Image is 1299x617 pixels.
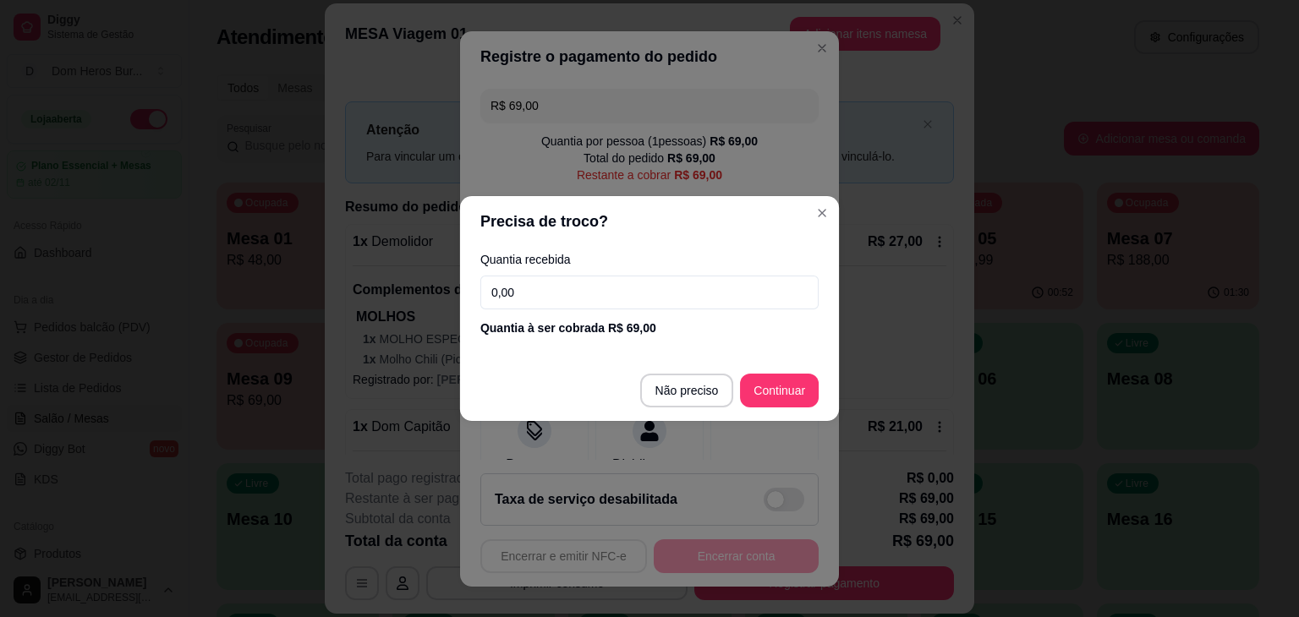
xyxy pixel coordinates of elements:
[460,196,839,247] header: Precisa de troco?
[480,254,819,265] label: Quantia recebida
[640,374,734,407] button: Não preciso
[480,319,819,336] div: Quantia à ser cobrada R$ 69,00
[808,199,836,227] button: Close
[740,374,819,407] button: Continuar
